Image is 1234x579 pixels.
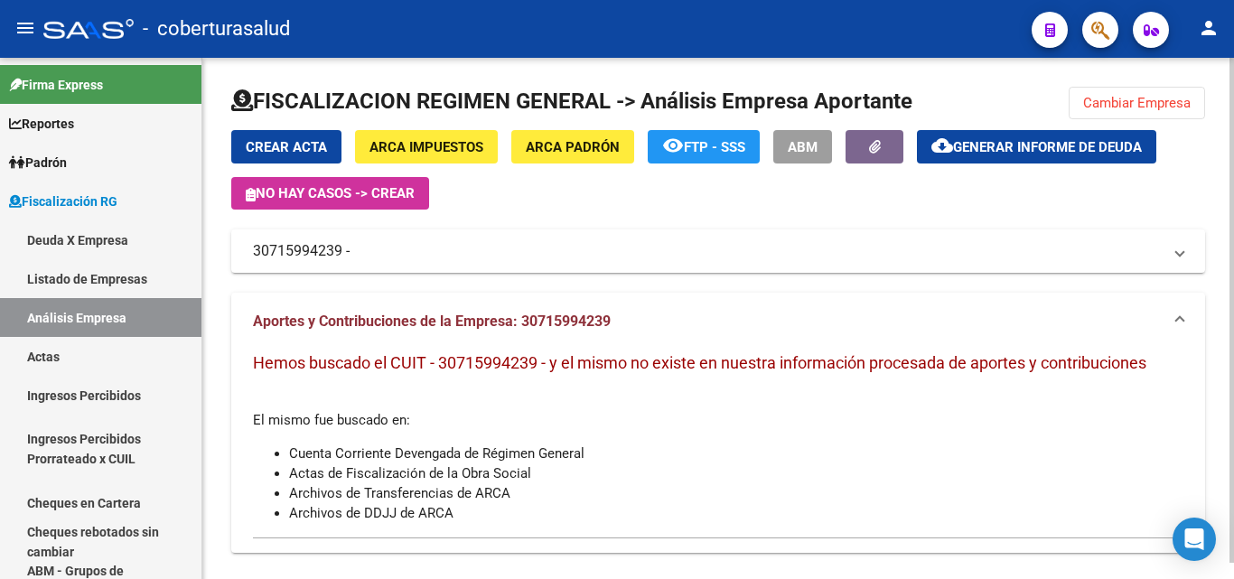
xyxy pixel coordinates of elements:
mat-icon: person [1198,17,1220,39]
span: ABM [788,139,818,155]
span: Firma Express [9,75,103,95]
li: Archivos de Transferencias de ARCA [289,483,1183,503]
mat-panel-title: 30715994239 - [253,241,1162,261]
mat-icon: remove_red_eye [662,135,684,156]
span: Cambiar Empresa [1083,95,1191,111]
mat-expansion-panel-header: 30715994239 - [231,229,1205,273]
div: Aportes y Contribuciones de la Empresa: 30715994239 [231,350,1205,553]
li: Cuenta Corriente Devengada de Régimen General [289,444,1183,463]
span: - coberturasalud [143,9,290,49]
button: FTP - SSS [648,130,760,163]
button: Generar informe de deuda [917,130,1156,163]
div: El mismo fue buscado en: [253,350,1183,523]
span: Aportes y Contribuciones de la Empresa: 30715994239 [253,313,611,330]
mat-icon: cloud_download [931,135,953,156]
h1: FISCALIZACION REGIMEN GENERAL -> Análisis Empresa Aportante [231,87,912,116]
button: ARCA Padrón [511,130,634,163]
mat-icon: menu [14,17,36,39]
span: Crear Acta [246,139,327,155]
span: Reportes [9,114,74,134]
span: Padrón [9,153,67,173]
div: Open Intercom Messenger [1173,518,1216,561]
span: FTP - SSS [684,139,745,155]
span: No hay casos -> Crear [246,185,415,201]
li: Archivos de DDJJ de ARCA [289,503,1183,523]
span: Generar informe de deuda [953,139,1142,155]
button: ABM [773,130,832,163]
button: Cambiar Empresa [1069,87,1205,119]
span: ARCA Padrón [526,139,620,155]
li: Actas de Fiscalización de la Obra Social [289,463,1183,483]
mat-expansion-panel-header: Aportes y Contribuciones de la Empresa: 30715994239 [231,293,1205,350]
button: Crear Acta [231,130,341,163]
button: No hay casos -> Crear [231,177,429,210]
span: Hemos buscado el CUIT - 30715994239 - y el mismo no existe en nuestra información procesada de ap... [253,353,1146,372]
span: Fiscalización RG [9,191,117,211]
button: ARCA Impuestos [355,130,498,163]
span: ARCA Impuestos [369,139,483,155]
